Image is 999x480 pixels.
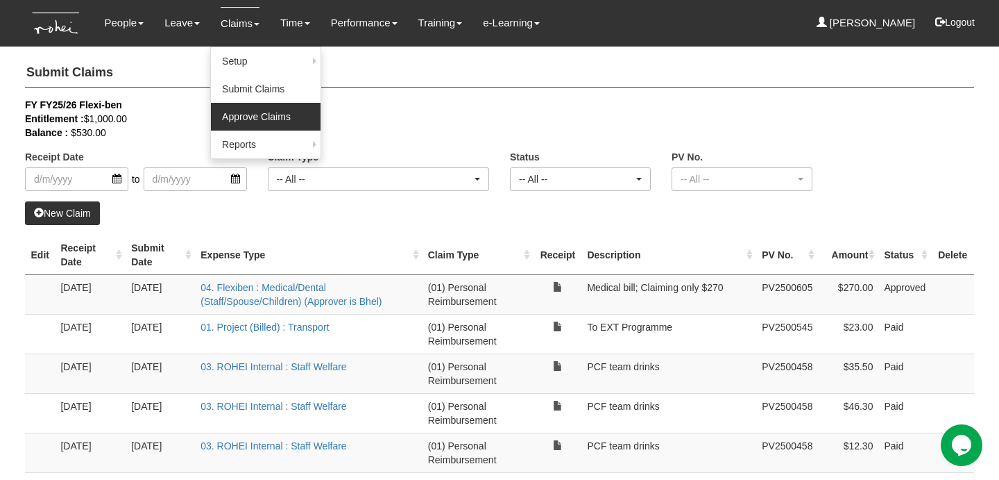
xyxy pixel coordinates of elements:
td: (01) Personal Reimbursement [422,393,534,433]
td: PCF team drinks [581,433,756,472]
th: Submit Date : activate to sort column ascending [126,235,195,275]
a: 03. ROHEI Internal : Staff Welfare [200,401,346,412]
label: PV No. [672,150,703,164]
h4: Submit Claims [25,59,974,88]
a: 04. Flexiben : Medical/Dental (Staff/Spouse/Children) (Approver is Bhel) [200,282,382,307]
td: [DATE] [126,393,195,433]
td: $270.00 [818,274,878,314]
td: (01) Personal Reimbursement [422,274,534,314]
a: Reports [211,131,321,158]
td: PCF team drinks [581,393,756,433]
span: $530.00 [71,127,106,138]
td: PV2500545 [756,314,818,354]
b: Balance : [25,127,68,138]
span: to [128,167,144,191]
th: PV No. : activate to sort column ascending [756,235,818,275]
td: [DATE] [126,274,195,314]
td: Medical bill; Claiming only $270 [581,274,756,314]
td: To EXT Programme [581,314,756,354]
label: Receipt Date [25,150,84,164]
td: PV2500458 [756,354,818,393]
a: Submit Claims [211,75,321,103]
td: $35.50 [818,354,878,393]
a: [PERSON_NAME] [817,7,916,39]
td: (01) Personal Reimbursement [422,354,534,393]
th: Description : activate to sort column ascending [581,235,756,275]
a: 03. ROHEI Internal : Staff Welfare [200,440,346,452]
button: -- All -- [268,167,490,191]
td: $23.00 [818,314,878,354]
td: [DATE] [126,354,195,393]
td: PV2500458 [756,393,818,433]
b: Entitlement : [25,113,84,124]
td: PCF team drinks [581,354,756,393]
button: -- All -- [510,167,651,191]
th: Edit [25,235,55,275]
td: Paid [878,433,931,472]
td: Paid [878,314,931,354]
th: Expense Type : activate to sort column ascending [195,235,422,275]
label: Status [510,150,540,164]
a: Performance [331,7,398,39]
td: [DATE] [55,433,126,472]
td: [DATE] [55,393,126,433]
th: Receipt Date : activate to sort column ascending [55,235,126,275]
td: PV2500605 [756,274,818,314]
a: 03. ROHEI Internal : Staff Welfare [200,361,346,372]
div: -- All -- [277,172,472,186]
a: People [104,7,144,39]
td: [DATE] [55,274,126,314]
a: Leave [164,7,200,39]
td: [DATE] [126,433,195,472]
div: -- All -- [681,172,795,186]
td: $46.30 [818,393,878,433]
td: [DATE] [126,314,195,354]
iframe: chat widget [941,424,985,466]
a: 01. Project (Billed) : Transport [200,322,329,333]
td: [DATE] [55,354,126,393]
th: Status : activate to sort column ascending [878,235,931,275]
a: Approve Claims [211,103,321,131]
input: d/m/yyyy [144,167,247,191]
td: [DATE] [55,314,126,354]
th: Delete [931,235,974,275]
td: Paid [878,354,931,393]
td: (01) Personal Reimbursement [422,314,534,354]
a: Claims [221,7,259,40]
input: d/m/yyyy [25,167,128,191]
div: $1,000.00 [25,112,953,126]
a: New Claim [25,201,100,225]
th: Claim Type : activate to sort column ascending [422,235,534,275]
td: (01) Personal Reimbursement [422,433,534,472]
td: Paid [878,393,931,433]
div: -- All -- [519,172,633,186]
button: -- All -- [672,167,812,191]
th: Amount : activate to sort column ascending [818,235,878,275]
td: $12.30 [818,433,878,472]
a: e-Learning [483,7,540,39]
a: Training [418,7,463,39]
td: PV2500458 [756,433,818,472]
th: Receipt [533,235,581,275]
b: FY FY25/26 Flexi-ben [25,99,122,110]
button: Logout [925,6,984,39]
a: Setup [211,47,321,75]
a: Time [280,7,310,39]
td: Approved [878,274,931,314]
